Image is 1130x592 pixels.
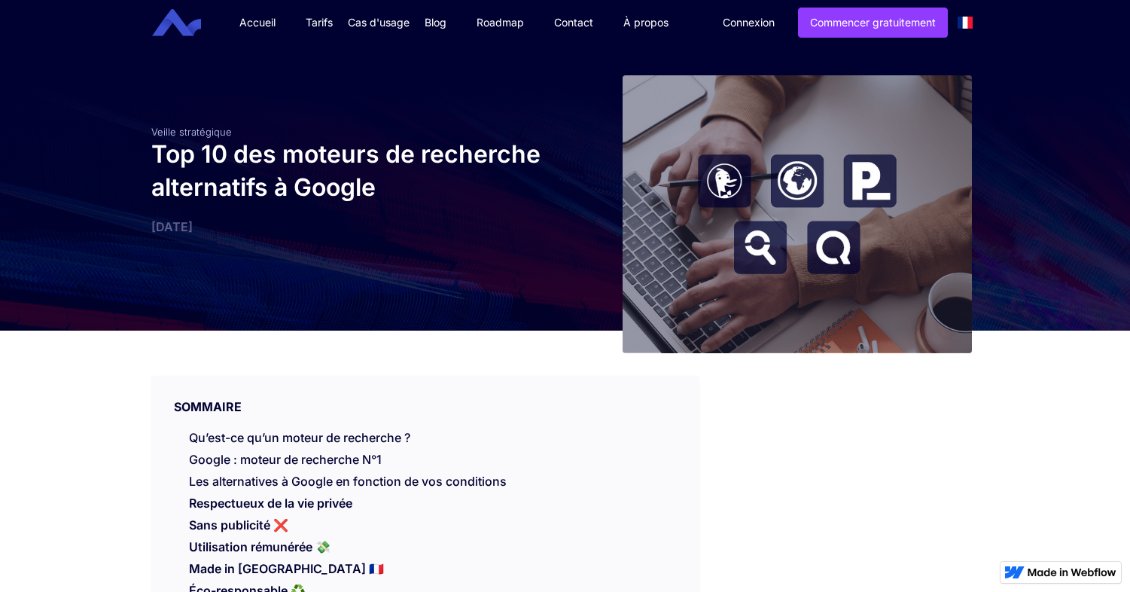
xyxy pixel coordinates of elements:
[151,376,699,415] div: SOMMAIRE
[798,8,948,38] a: Commencer gratuitement
[163,9,212,37] a: home
[348,15,410,30] div: Cas d'usage
[711,8,786,37] a: Connexion
[189,452,382,467] a: Google : moteur de recherche N°1
[151,126,558,138] div: Veille stratégique
[189,430,410,445] a: Qu’est-ce qu’un moteur de recherche ?
[189,539,330,562] a: Utilisation rémunérée 💸
[151,138,558,204] h1: Top 10 des moteurs de recherche alternatifs à Google
[189,561,384,584] a: Made in [GEOGRAPHIC_DATA] 🇫🇷
[1028,568,1116,577] img: Made in Webflow
[189,517,288,540] a: Sans publicité ❌
[189,496,352,518] a: Respectueux de la vie privée
[151,219,558,234] div: [DATE]
[189,474,507,489] a: Les alternatives à Google en fonction de vos conditions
